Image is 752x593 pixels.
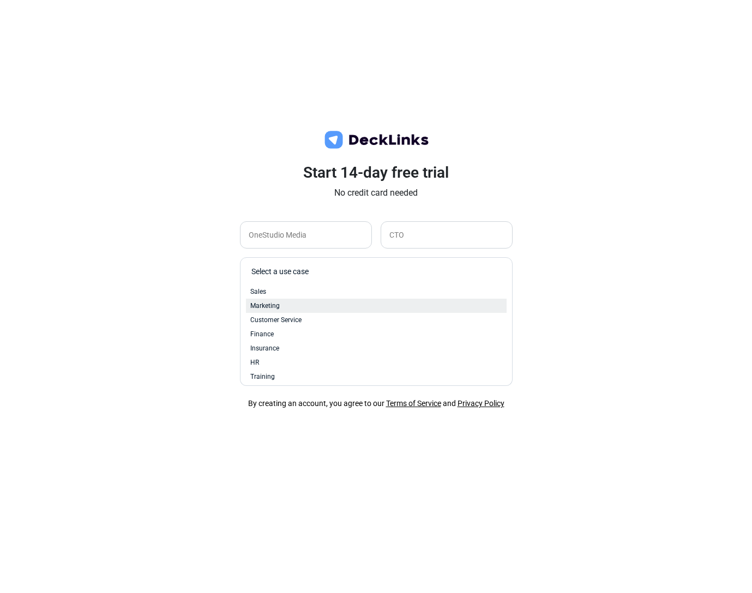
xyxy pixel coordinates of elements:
input: Enter your company name [240,221,372,249]
p: No credit card needed [240,186,513,199]
span: Customer Service [250,315,302,325]
span: Finance [250,329,274,339]
span: Sales [250,287,266,296]
a: Terms of Service [386,399,441,408]
input: Enter your job title [381,221,513,249]
h3: Start 14-day free trial [240,164,513,182]
span: Training [250,372,275,382]
span: Marketing [250,301,280,311]
div: By creating an account, you agree to our and [248,398,504,409]
a: Privacy Policy [458,399,504,408]
span: HR [250,358,259,367]
div: Select a use case [251,265,507,277]
span: Insurance [250,343,279,353]
img: deck-links-logo.c572c7424dfa0d40c150da8c35de9cd0.svg [322,129,431,151]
